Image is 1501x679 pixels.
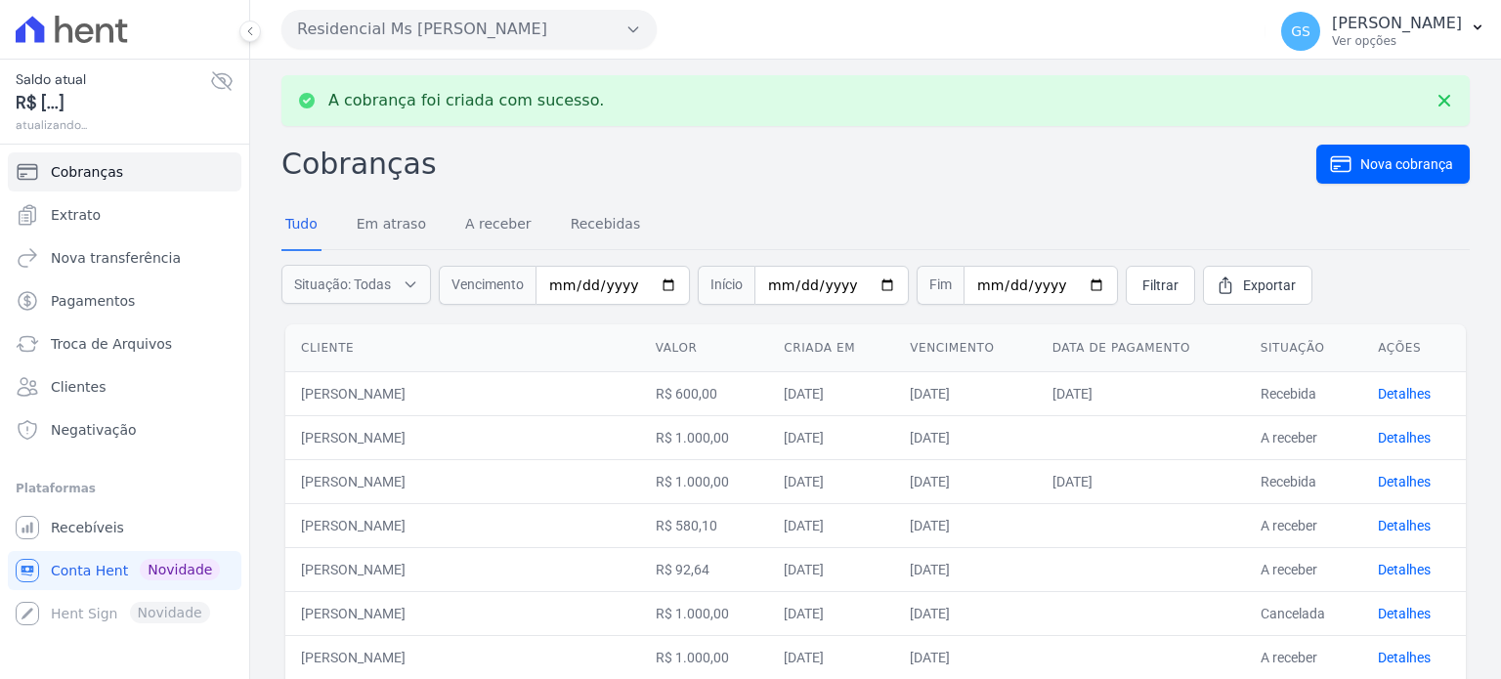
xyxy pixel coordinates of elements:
td: A receber [1245,547,1362,591]
td: [PERSON_NAME] [285,371,640,415]
a: Detalhes [1378,430,1431,446]
td: [PERSON_NAME] [285,635,640,679]
a: Detalhes [1378,386,1431,402]
td: [DATE] [768,371,894,415]
span: Nova cobrança [1360,154,1453,174]
a: Em atraso [353,200,430,251]
td: A receber [1245,415,1362,459]
a: Detalhes [1378,474,1431,489]
td: R$ 580,10 [640,503,769,547]
nav: Sidebar [16,152,234,633]
td: [PERSON_NAME] [285,459,640,503]
a: Recebidas [567,200,645,251]
th: Valor [640,324,769,372]
a: Pagamentos [8,281,241,320]
button: Situação: Todas [281,265,431,304]
a: Conta Hent Novidade [8,551,241,590]
td: [DATE] [768,635,894,679]
td: Cancelada [1245,591,1362,635]
td: [PERSON_NAME] [285,591,640,635]
a: Exportar [1203,266,1312,305]
span: Negativação [51,420,137,440]
td: Recebida [1245,459,1362,503]
th: Ações [1362,324,1466,372]
td: [DATE] [894,635,1037,679]
td: R$ 92,64 [640,547,769,591]
span: Fim [917,266,964,305]
span: Início [698,266,754,305]
a: Tudo [281,200,322,251]
th: Cliente [285,324,640,372]
a: Cobranças [8,152,241,191]
span: Novidade [140,559,220,580]
td: [DATE] [894,503,1037,547]
td: R$ 1.000,00 [640,635,769,679]
a: Detalhes [1378,562,1431,577]
td: [DATE] [894,371,1037,415]
td: [DATE] [768,459,894,503]
p: A cobrança foi criada com sucesso. [328,91,604,110]
td: R$ 1.000,00 [640,459,769,503]
td: [DATE] [768,591,894,635]
th: Criada em [768,324,894,372]
span: R$ [...] [16,90,210,116]
td: R$ 1.000,00 [640,415,769,459]
button: GS [PERSON_NAME] Ver opções [1265,4,1501,59]
td: A receber [1245,503,1362,547]
a: Negativação [8,410,241,449]
td: [DATE] [894,591,1037,635]
span: atualizando... [16,116,210,134]
p: Ver opções [1332,33,1462,49]
span: Clientes [51,377,106,397]
td: [PERSON_NAME] [285,547,640,591]
td: R$ 1.000,00 [640,591,769,635]
a: Clientes [8,367,241,406]
td: [DATE] [894,459,1037,503]
h2: Cobranças [281,142,1316,186]
span: Conta Hent [51,561,128,580]
td: R$ 600,00 [640,371,769,415]
span: Filtrar [1142,276,1179,295]
a: Extrato [8,195,241,234]
td: [DATE] [894,547,1037,591]
td: [PERSON_NAME] [285,415,640,459]
th: Data de pagamento [1037,324,1245,372]
th: Situação [1245,324,1362,372]
td: [DATE] [894,415,1037,459]
a: Detalhes [1378,650,1431,665]
a: Detalhes [1378,606,1431,621]
a: Filtrar [1126,266,1195,305]
span: Troca de Arquivos [51,334,172,354]
th: Vencimento [894,324,1037,372]
a: Detalhes [1378,518,1431,533]
span: Saldo atual [16,69,210,90]
td: Recebida [1245,371,1362,415]
span: Extrato [51,205,101,225]
a: Nova cobrança [1316,145,1470,184]
span: Cobranças [51,162,123,182]
button: Residencial Ms [PERSON_NAME] [281,10,657,49]
td: [DATE] [1037,459,1245,503]
a: Troca de Arquivos [8,324,241,363]
a: Nova transferência [8,238,241,277]
td: [PERSON_NAME] [285,503,640,547]
p: [PERSON_NAME] [1332,14,1462,33]
td: [DATE] [768,547,894,591]
span: Nova transferência [51,248,181,268]
span: Pagamentos [51,291,135,311]
span: Exportar [1243,276,1296,295]
td: [DATE] [1037,371,1245,415]
span: Situação: Todas [294,275,391,294]
td: A receber [1245,635,1362,679]
span: Vencimento [439,266,536,305]
td: [DATE] [768,503,894,547]
div: Plataformas [16,477,234,500]
a: A receber [461,200,536,251]
td: [DATE] [768,415,894,459]
a: Recebíveis [8,508,241,547]
span: GS [1291,24,1310,38]
span: Recebíveis [51,518,124,537]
